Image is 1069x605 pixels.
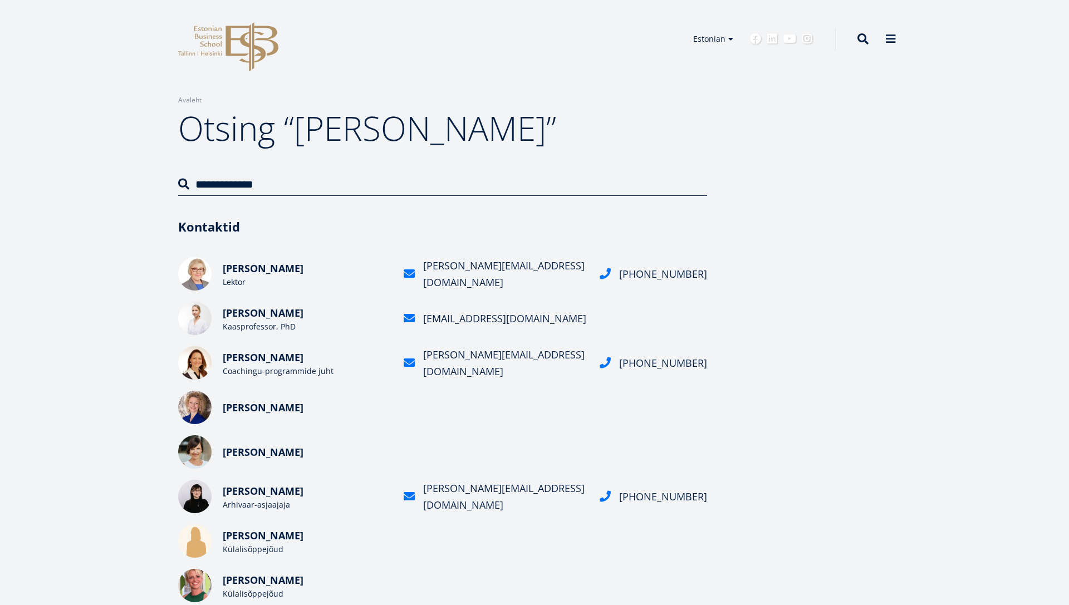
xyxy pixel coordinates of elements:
[178,569,212,602] img: AS
[423,346,586,380] div: [PERSON_NAME][EMAIL_ADDRESS][DOMAIN_NAME]
[767,33,778,45] a: Linkedin
[178,106,707,150] h1: Otsing “[PERSON_NAME]”
[423,310,586,327] div: [EMAIL_ADDRESS][DOMAIN_NAME]
[178,524,212,558] img: Anne Veerpalu
[619,355,707,371] div: [PHONE_NUMBER]
[223,401,303,414] span: [PERSON_NAME]
[223,351,303,364] span: [PERSON_NAME]
[223,262,303,275] span: [PERSON_NAME]
[178,95,202,106] a: Avaleht
[423,257,586,291] div: [PERSON_NAME][EMAIL_ADDRESS][DOMAIN_NAME]
[178,257,212,291] img: Anne Lelumees
[223,499,390,510] div: Arhivaar-asjaajaja
[223,484,303,498] span: [PERSON_NAME]
[223,321,390,332] div: Kaasprofessor, PhD
[223,573,303,587] span: [PERSON_NAME]
[178,391,212,424] img: anne
[619,265,707,282] div: [PHONE_NUMBER]
[783,33,796,45] a: Youtube
[223,588,390,599] div: Külalisõppejõud
[178,346,212,380] img: Anne-Liis
[223,529,303,542] span: [PERSON_NAME]
[750,33,761,45] a: Facebook
[223,306,303,319] span: [PERSON_NAME]
[223,366,390,377] div: Coachingu-programmide juht
[223,445,303,459] span: [PERSON_NAME]
[178,302,212,335] img: Anneli Veispak
[223,544,390,555] div: Külalisõppejõud
[619,488,707,505] div: [PHONE_NUMBER]
[178,435,212,469] img: Anneli Ohvril
[223,277,390,288] div: Lektor
[802,33,813,45] a: Instagram
[178,218,707,235] h3: Kontaktid
[178,480,212,513] img: a
[423,480,586,513] div: [PERSON_NAME][EMAIL_ADDRESS][DOMAIN_NAME]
